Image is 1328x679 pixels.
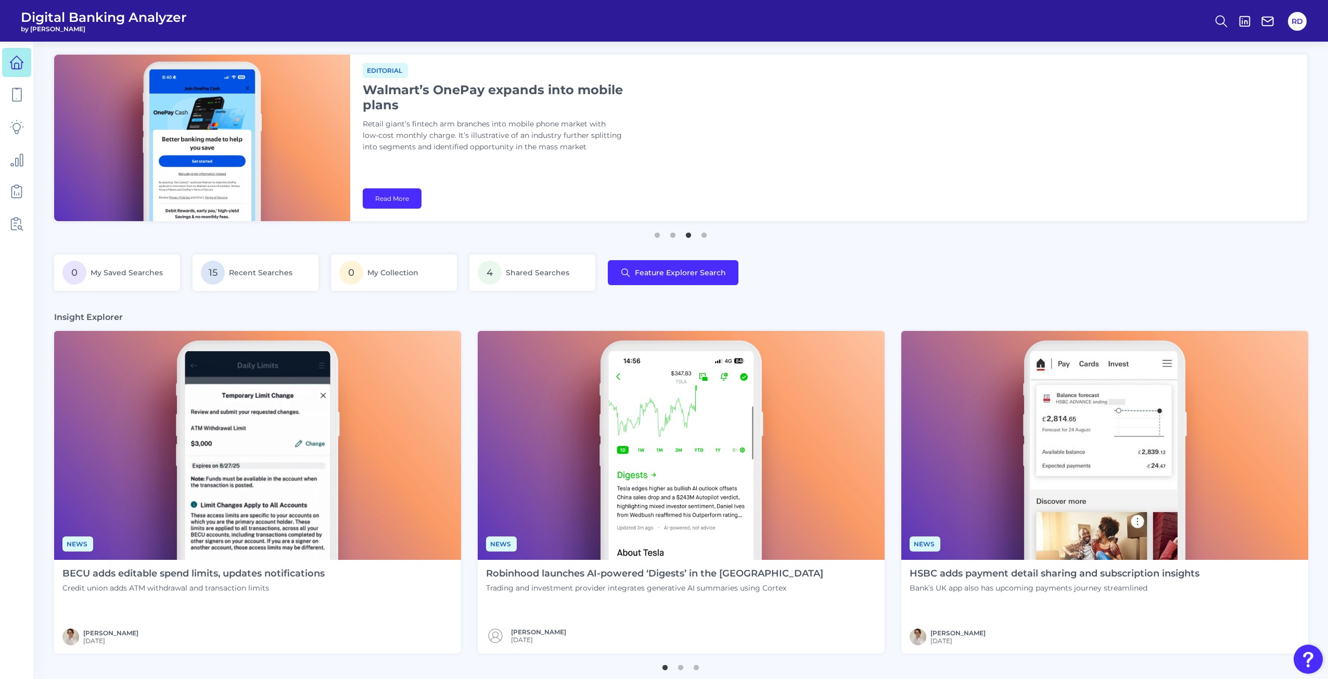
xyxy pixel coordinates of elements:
[62,536,93,552] span: News
[201,261,225,285] span: 15
[62,568,325,580] h4: BECU adds editable spend limits, updates notifications
[91,268,163,277] span: My Saved Searches
[54,55,350,221] img: bannerImg
[363,119,623,153] p: Retail giant’s fintech arm branches into mobile phone market with low-cost monthly charge. It’s i...
[62,261,86,285] span: 0
[683,227,694,238] button: 3
[193,254,318,291] a: 15Recent Searches
[668,227,678,238] button: 2
[21,9,187,25] span: Digital Banking Analyzer
[367,268,418,277] span: My Collection
[83,637,138,645] span: [DATE]
[506,268,569,277] span: Shared Searches
[910,536,940,552] span: News
[62,539,93,548] a: News
[675,660,686,670] button: 2
[54,254,180,291] a: 0My Saved Searches
[21,25,187,33] span: by [PERSON_NAME]
[331,254,457,291] a: 0My Collection
[699,227,709,238] button: 4
[652,227,662,238] button: 1
[910,583,1199,593] p: Bank’s UK app also has upcoming payments journey streamlined
[363,63,408,78] span: Editorial
[229,268,292,277] span: Recent Searches
[478,261,502,285] span: 4
[608,260,738,285] button: Feature Explorer Search
[363,82,623,112] h1: Walmart’s OnePay expands into mobile plans
[469,254,595,291] a: 4Shared Searches
[910,539,940,548] a: News
[910,629,926,645] img: MIchael McCaw
[363,188,422,209] a: Read More
[486,583,823,593] p: Trading and investment provider integrates generative AI summaries using Cortex
[930,637,986,645] span: [DATE]
[901,331,1308,560] img: News - Phone.png
[691,660,701,670] button: 3
[660,660,670,670] button: 1
[478,331,885,560] img: News - Phone (1).png
[62,583,325,593] p: Credit union adds ATM withdrawal and transaction limits
[83,629,138,637] a: [PERSON_NAME]
[486,536,517,552] span: News
[1288,12,1307,31] button: RD
[635,268,726,277] span: Feature Explorer Search
[486,568,823,580] h4: Robinhood launches AI-powered ‘Digests’ in the [GEOGRAPHIC_DATA]
[486,539,517,548] a: News
[1294,645,1323,674] button: Open Resource Center
[910,568,1199,580] h4: HSBC adds payment detail sharing and subscription insights
[930,629,986,637] a: [PERSON_NAME]
[363,65,408,75] a: Editorial
[62,629,79,645] img: MIchael McCaw
[511,636,566,644] span: [DATE]
[511,628,566,636] a: [PERSON_NAME]
[54,331,461,560] img: News - Phone (2).png
[339,261,363,285] span: 0
[54,312,123,323] h3: Insight Explorer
